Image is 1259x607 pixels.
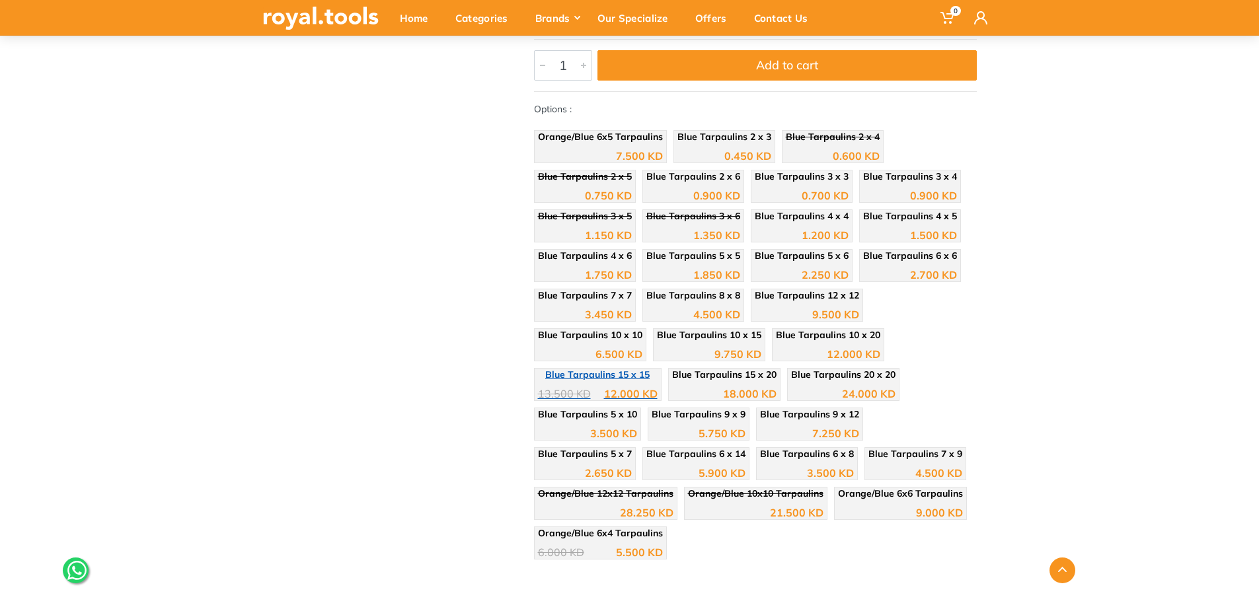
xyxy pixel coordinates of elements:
a: Blue Tarpaulins 6 x 6 2.700 KD [859,249,961,282]
a: Orange/Blue 12x12 Tarpaulins 28.250 KD [534,487,677,520]
div: 28.250 KD [620,507,673,518]
div: 1.500 KD [910,230,957,240]
span: Blue Tarpaulins 4 x 4 [755,210,849,222]
a: Blue Tarpaulins 12 x 12 9.500 KD [751,289,863,322]
img: royal.tools Logo [263,7,379,30]
div: Home [391,4,446,32]
span: Blue Tarpaulins 5 x 6 [755,250,849,262]
span: Blue Tarpaulins 6 x 14 [646,448,745,460]
span: Blue Tarpaulins 4 x 6 [538,250,632,262]
a: Orange/Blue 6x5 Tarpaulins 7.500 KD [534,130,667,163]
a: Blue Tarpaulins 2 x 6 0.900 KD [642,170,744,203]
div: 5.500 KD [616,547,663,557]
span: Blue Tarpaulins 2 x 5 [538,170,632,182]
span: Blue Tarpaulins 4 x 5 [863,210,957,222]
div: 7.250 KD [812,428,859,439]
span: Blue Tarpaulins 3 x 3 [755,170,849,182]
div: Categories [446,4,526,32]
a: Blue Tarpaulins 4 x 6 1.750 KD [534,249,636,282]
div: 3.500 KD [590,428,637,439]
a: Blue Tarpaulins 9 x 9 5.750 KD [648,408,749,441]
a: Blue Tarpaulins 7 x 7 3.450 KD [534,289,636,322]
a: Blue Tarpaulins 3 x 6 1.350 KD [642,209,744,242]
div: 0.450 KD [724,151,771,161]
a: Blue Tarpaulins 15 x 15 13.500 KD 12.000 KD [534,368,662,401]
a: Orange/Blue 10x10 Tarpaulins 21.500 KD [684,487,827,520]
div: 1.750 KD [585,269,632,280]
a: Blue Tarpaulins 4 x 4 1.200 KD [751,209,853,242]
span: Blue Tarpaulins 5 x 7 [538,448,632,460]
a: Blue Tarpaulins 6 x 14 5.900 KD [642,447,749,480]
div: 24.000 KD [842,388,896,399]
a: Blue Tarpaulins 6 x 8 3.500 KD [756,447,858,480]
span: Blue Tarpaulins 8 x 8 [646,289,740,301]
div: 9.750 KD [714,349,761,359]
span: Blue Tarpaulins 20 x 20 [791,369,896,380]
div: 18.000 KD [723,388,777,399]
a: Blue Tarpaulins 3 x 3 0.700 KD [751,170,853,203]
span: Blue Tarpaulins 2 x 3 [677,131,771,143]
div: 0.700 KD [802,190,849,201]
span: Blue Tarpaulins 15 x 15 [545,369,650,380]
a: Blue Tarpaulins 5 x 5 1.850 KD [642,249,744,282]
div: 12.000 KD [827,349,880,359]
a: Blue Tarpaulins 5 x 6 2.250 KD [751,249,853,282]
a: Blue Tarpaulins 3 x 5 1.150 KD [534,209,636,242]
span: Blue Tarpaulins 3 x 4 [863,170,957,182]
a: Blue Tarpaulins 5 x 10 3.500 KD [534,408,641,441]
div: 2.250 KD [802,269,849,280]
div: 3.500 KD [807,468,854,478]
span: Blue Tarpaulins 2 x 6 [646,170,740,182]
div: 9.500 KD [812,309,859,320]
div: 6.000 KD [538,547,584,557]
div: 5.750 KD [699,428,745,439]
div: Offers [686,4,745,32]
span: Blue Tarpaulins 12 x 12 [755,289,859,301]
span: Blue Tarpaulins 6 x 8 [760,448,854,460]
a: Blue Tarpaulins 9 x 12 7.250 KD [756,408,863,441]
span: Blue Tarpaulins 7 x 9 [868,448,962,460]
a: Blue Tarpaulins 2 x 5 0.750 KD [534,170,636,203]
div: 9.000 KD [916,507,963,518]
a: Blue Tarpaulins 10 x 15 9.750 KD [653,328,765,361]
div: 0.900 KD [910,190,957,201]
span: Blue Tarpaulins 15 x 20 [672,369,777,380]
div: 1.350 KD [693,230,740,240]
div: 21.500 KD [770,507,823,518]
a: Blue Tarpaulins 5 x 7 2.650 KD [534,447,636,480]
div: Brands [526,4,588,32]
div: 12.000 KD [604,388,658,399]
div: 4.500 KD [915,468,962,478]
span: Blue Tarpaulins 9 x 12 [760,408,859,420]
span: Blue Tarpaulins 10 x 20 [776,329,880,341]
div: 2.700 KD [910,269,957,280]
a: Blue Tarpaulins 2 x 4 0.600 KD [782,130,884,163]
div: 5.900 KD [699,468,745,478]
span: Blue Tarpaulins 10 x 15 [657,329,761,341]
span: Orange/Blue 6x4 Tarpaulins [538,527,663,539]
div: 13.500 KD [538,388,591,399]
div: 3.450 KD [585,309,632,320]
div: 1.150 KD [585,230,632,240]
a: Blue Tarpaulins 3 x 4 0.900 KD [859,170,961,203]
div: 0.900 KD [693,190,740,201]
div: 6.500 KD [595,349,642,359]
span: 0 [950,6,961,16]
a: Blue Tarpaulins 10 x 10 6.500 KD [534,328,646,361]
span: Blue Tarpaulins 10 x 10 [538,329,642,341]
div: 0.750 KD [585,190,632,201]
a: Blue Tarpaulins 15 x 20 18.000 KD [668,368,781,401]
div: 1.850 KD [693,269,740,280]
span: Blue Tarpaulins 3 x 6 [646,210,740,222]
a: Blue Tarpaulins 2 x 3 0.450 KD [673,130,775,163]
div: 7.500 KD [616,151,663,161]
div: 0.600 KD [833,151,880,161]
span: Blue Tarpaulins 5 x 5 [646,250,740,262]
a: Blue Tarpaulins 4 x 5 1.500 KD [859,209,961,242]
span: Blue Tarpaulins 2 x 4 [786,131,880,143]
div: Options : [534,102,977,566]
a: Orange/Blue 6x6 Tarpaulins 9.000 KD [834,487,967,520]
div: 2.650 KD [585,468,632,478]
a: Blue Tarpaulins 8 x 8 4.500 KD [642,289,744,322]
div: 1.200 KD [802,230,849,240]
